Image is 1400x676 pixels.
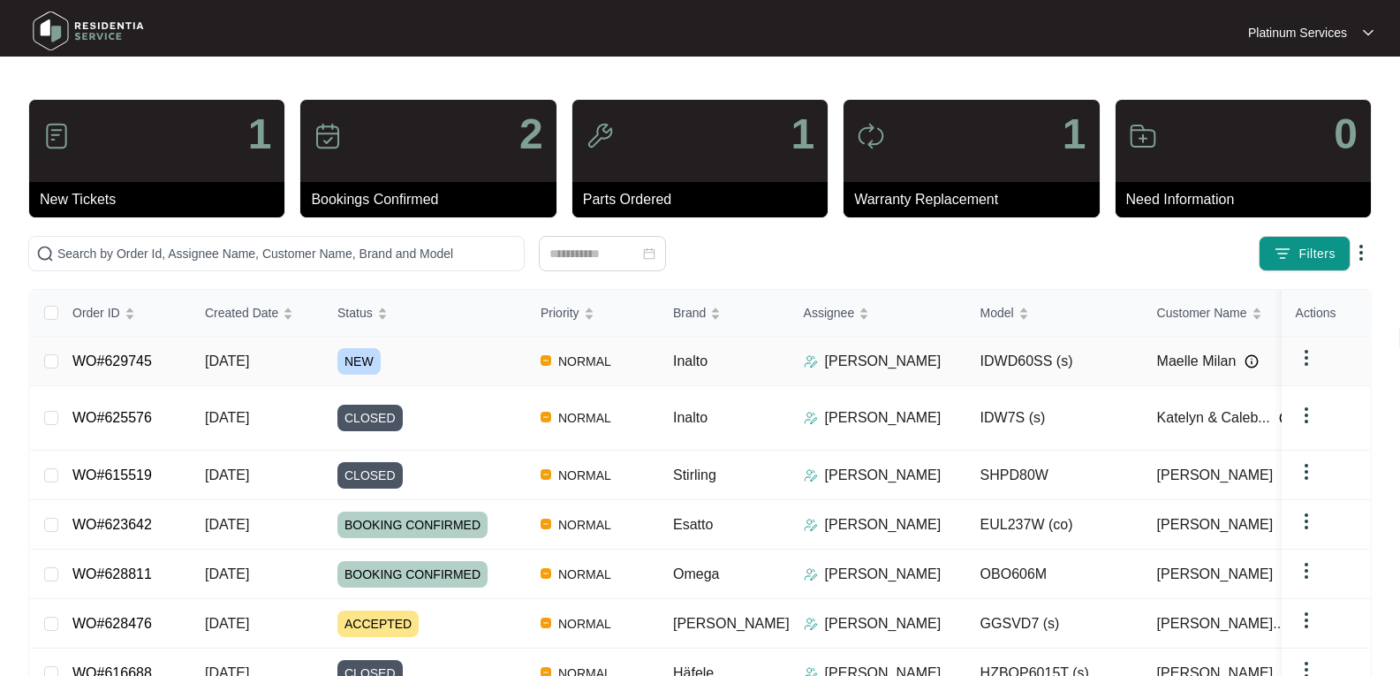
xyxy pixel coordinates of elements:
[541,355,551,366] img: Vercel Logo
[551,351,618,372] span: NORMAL
[36,245,54,262] img: search-icon
[205,410,249,425] span: [DATE]
[825,407,942,429] p: [PERSON_NAME]
[337,611,419,637] span: ACCEPTED
[1129,122,1157,150] img: icon
[1296,461,1317,482] img: dropdown arrow
[1157,407,1270,429] span: Katelyn & Caleb...
[72,566,152,581] a: WO#628811
[1296,405,1317,426] img: dropdown arrow
[673,616,790,631] span: [PERSON_NAME]
[57,244,517,263] input: Search by Order Id, Assignee Name, Customer Name, Brand and Model
[1296,347,1317,368] img: dropdown arrow
[72,616,152,631] a: WO#628476
[1259,236,1351,271] button: filter iconFilters
[519,113,543,156] p: 2
[541,568,551,579] img: Vercel Logo
[1063,113,1086,156] p: 1
[205,566,249,581] span: [DATE]
[804,617,818,631] img: Assigner Icon
[1296,511,1317,532] img: dropdown arrow
[1126,189,1371,210] p: Need Information
[1296,610,1317,631] img: dropdown arrow
[804,411,818,425] img: Assigner Icon
[1245,354,1259,368] img: Info icon
[673,410,708,425] span: Inalto
[337,561,488,588] span: BOOKING CONFIRMED
[804,303,855,323] span: Assignee
[337,405,403,431] span: CLOSED
[673,467,716,482] span: Stirling
[205,353,249,368] span: [DATE]
[854,189,1099,210] p: Warranty Replacement
[1157,514,1274,535] span: [PERSON_NAME]
[72,353,152,368] a: WO#629745
[966,500,1143,550] td: EUL237W (co)
[966,337,1143,386] td: IDWD60SS (s)
[966,599,1143,649] td: GGSVD7 (s)
[205,517,249,532] span: [DATE]
[42,122,71,150] img: icon
[1296,560,1317,581] img: dropdown arrow
[205,467,249,482] span: [DATE]
[1279,411,1293,425] img: Info icon
[191,290,323,337] th: Created Date
[1334,113,1358,156] p: 0
[314,122,342,150] img: icon
[825,564,942,585] p: [PERSON_NAME]
[1298,245,1336,263] span: Filters
[790,290,966,337] th: Assignee
[1282,290,1370,337] th: Actions
[1274,245,1291,262] img: filter icon
[72,303,120,323] span: Order ID
[966,550,1143,599] td: OBO606M
[673,353,708,368] span: Inalto
[551,564,618,585] span: NORMAL
[825,514,942,535] p: [PERSON_NAME]
[1351,242,1372,263] img: dropdown arrow
[323,290,526,337] th: Status
[58,290,191,337] th: Order ID
[804,567,818,581] img: Assigner Icon
[72,410,152,425] a: WO#625576
[673,303,706,323] span: Brand
[551,407,618,429] span: NORMAL
[825,465,942,486] p: [PERSON_NAME]
[804,468,818,482] img: Assigner Icon
[541,519,551,529] img: Vercel Logo
[980,303,1014,323] span: Model
[541,469,551,480] img: Vercel Logo
[1363,28,1374,37] img: dropdown arrow
[1143,290,1320,337] th: Customer Name
[551,465,618,486] span: NORMAL
[72,467,152,482] a: WO#615519
[26,4,150,57] img: residentia service logo
[1157,613,1285,634] span: [PERSON_NAME]...
[825,351,942,372] p: [PERSON_NAME]
[791,113,814,156] p: 1
[966,451,1143,500] td: SHPD80W
[551,514,618,535] span: NORMAL
[804,518,818,532] img: Assigner Icon
[72,517,152,532] a: WO#623642
[1248,24,1347,42] p: Platinum Services
[248,113,272,156] p: 1
[205,616,249,631] span: [DATE]
[804,354,818,368] img: Assigner Icon
[551,613,618,634] span: NORMAL
[337,462,403,489] span: CLOSED
[966,386,1143,451] td: IDW7S (s)
[857,122,885,150] img: icon
[673,566,719,581] span: Omega
[966,290,1143,337] th: Model
[40,189,284,210] p: New Tickets
[337,512,488,538] span: BOOKING CONFIRMED
[526,290,659,337] th: Priority
[541,412,551,422] img: Vercel Logo
[337,303,373,323] span: Status
[586,122,614,150] img: icon
[311,189,556,210] p: Bookings Confirmed
[659,290,790,337] th: Brand
[1157,303,1247,323] span: Customer Name
[1157,564,1274,585] span: [PERSON_NAME]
